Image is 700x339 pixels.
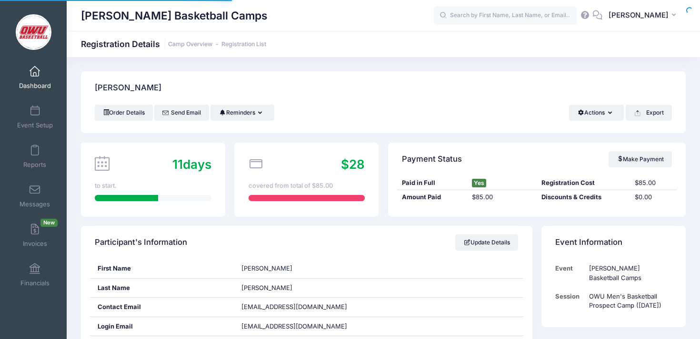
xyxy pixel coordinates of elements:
[90,279,235,298] div: Last Name
[81,5,268,27] h1: [PERSON_NAME] Basketball Camps
[397,193,467,202] div: Amount Paid
[630,178,677,188] div: $85.00
[90,259,235,278] div: First Name
[455,234,519,251] a: Update Details
[630,193,677,202] div: $0.00
[584,287,672,315] td: OWU Men's Basketball Prospect Camp ([DATE])
[81,39,266,49] h1: Registration Details
[402,145,462,173] h4: Payment Status
[12,258,58,291] a: Financials
[17,121,53,129] span: Event Setup
[602,5,686,27] button: [PERSON_NAME]
[12,219,58,252] a: InvoicesNew
[95,229,187,256] h4: Participant's Information
[20,279,50,287] span: Financials
[555,259,584,287] td: Event
[168,41,212,48] a: Camp Overview
[95,75,161,102] h4: [PERSON_NAME]
[537,178,630,188] div: Registration Cost
[241,322,360,331] span: [EMAIL_ADDRESS][DOMAIN_NAME]
[19,82,51,90] span: Dashboard
[341,157,365,172] span: $28
[241,303,347,310] span: [EMAIL_ADDRESS][DOMAIN_NAME]
[23,240,47,248] span: Invoices
[609,10,669,20] span: [PERSON_NAME]
[241,264,292,272] span: [PERSON_NAME]
[154,105,209,121] a: Send Email
[221,41,266,48] a: Registration List
[555,287,584,315] td: Session
[40,219,58,227] span: New
[95,181,211,191] div: to start.
[90,298,235,317] div: Contact Email
[434,6,577,25] input: Search by First Name, Last Name, or Email...
[23,161,46,169] span: Reports
[90,317,235,336] div: Login Email
[569,105,624,121] button: Actions
[12,140,58,173] a: Reports
[20,200,50,208] span: Messages
[16,14,51,50] img: David Vogel Basketball Camps
[172,157,183,172] span: 11
[609,151,672,167] a: Make Payment
[12,179,58,213] a: Messages
[172,155,211,174] div: days
[12,100,58,134] a: Event Setup
[12,61,58,94] a: Dashboard
[472,179,486,187] span: Yes
[397,178,467,188] div: Paid in Full
[241,284,292,291] span: [PERSON_NAME]
[555,229,622,256] h4: Event Information
[467,193,537,202] div: $85.00
[584,259,672,287] td: [PERSON_NAME] Basketball Camps
[210,105,274,121] button: Reminders
[626,105,672,121] button: Export
[95,105,153,121] a: Order Details
[249,181,365,191] div: covered from total of $85.00
[537,193,630,202] div: Discounts & Credits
